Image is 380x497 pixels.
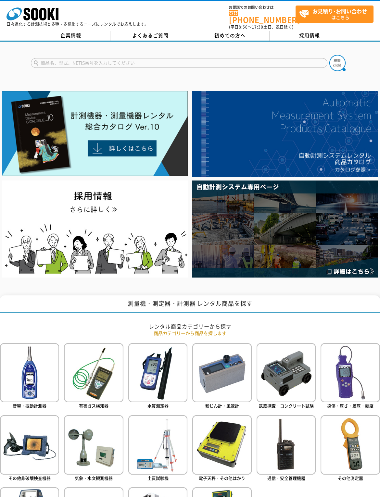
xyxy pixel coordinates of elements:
[147,403,169,409] span: 水質測定器
[8,475,51,481] span: その他非破壊検査機器
[31,58,327,68] input: 商品名、型式、NETIS番号を入力してください
[64,343,123,402] img: 有害ガス検知器
[299,6,373,22] span: はこちら
[128,415,187,474] img: 土質試験機
[267,475,305,481] span: 通信・安全管理機器
[296,6,374,23] a: お見積り･お問い合わせはこちら
[257,415,316,474] img: 通信・安全管理機器
[2,180,188,277] img: SOOKI recruit
[147,475,169,481] span: 土質試験機
[329,55,346,71] img: btn_search.png
[321,415,380,474] img: その他測定器
[13,403,46,409] span: 音響・振動計測器
[229,24,293,30] span: (平日 ～ 土日、祝日除く)
[321,415,380,482] a: その他測定器
[239,24,248,30] span: 8:50
[79,403,108,409] span: 有害ガス検知器
[229,10,296,23] a: [PHONE_NUMBER]
[321,343,380,402] img: 探傷・厚さ・膜厚・硬度
[128,415,187,482] a: 土質試験機
[192,415,251,482] a: 電子天秤・その他はかり
[64,415,123,482] a: 気象・水文観測機器
[192,343,251,402] img: 粉じん計・風速計
[64,343,123,410] a: 有害ガス検知器
[192,180,378,277] img: 自動計測システム専用ページ
[214,32,246,39] span: 初めての方へ
[190,31,270,41] a: 初めての方へ
[128,343,187,402] img: 水質測定器
[110,31,190,41] a: よくあるご質問
[192,343,251,410] a: 粉じん計・風速計
[31,31,110,41] a: 企業情報
[327,403,374,409] span: 探傷・厚さ・膜厚・硬度
[2,91,188,176] img: Catalog Ver10
[259,403,314,409] span: 鉄筋探査・コンクリート試験
[199,475,245,481] span: 電子天秤・その他はかり
[338,475,363,481] span: その他測定器
[6,22,149,26] p: 日々進化する計測技術と多種・多様化するニーズにレンタルでお応えします。
[257,415,316,482] a: 通信・安全管理機器
[64,415,123,474] img: 気象・水文観測機器
[192,415,251,474] img: 電子天秤・その他はかり
[257,343,316,402] img: 鉄筋探査・コンクリート試験
[229,6,296,9] span: お電話でのお問い合わせは
[128,343,187,410] a: 水質測定器
[270,31,349,41] a: 採用情報
[252,24,263,30] span: 17:30
[75,475,113,481] span: 気象・水文観測機器
[192,91,378,177] img: 自動計測システムカタログ
[321,343,380,410] a: 探傷・厚さ・膜厚・硬度
[312,7,367,15] strong: お見積り･お問い合わせ
[257,343,316,410] a: 鉄筋探査・コンクリート試験
[205,403,239,409] span: 粉じん計・風速計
